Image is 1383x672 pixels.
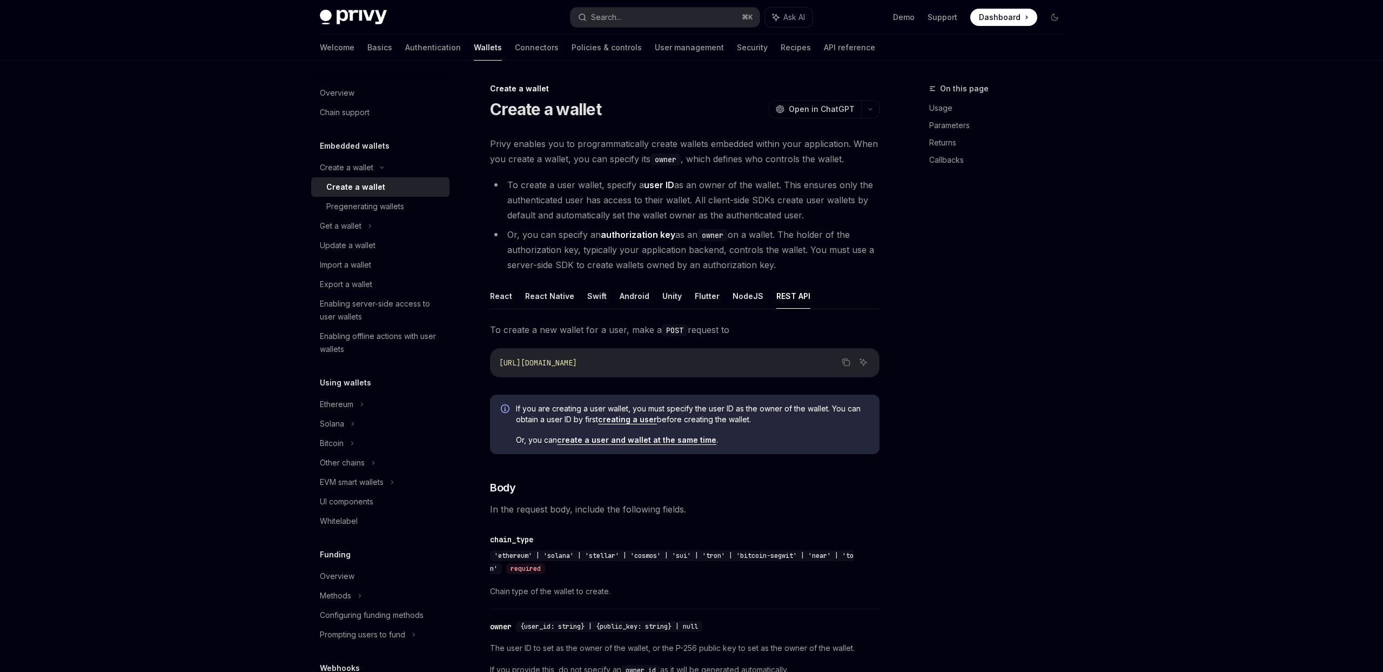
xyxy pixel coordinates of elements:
[695,283,720,309] button: Flutter
[697,229,728,241] code: owner
[929,151,1072,169] a: Callbacks
[516,435,869,445] span: Or, you can .
[320,476,384,489] div: EVM smart wallets
[598,415,657,424] a: creating a user
[650,154,681,165] code: owner
[320,106,370,119] div: Chain support
[320,278,372,291] div: Export a wallet
[326,200,404,213] div: Pregenerating wallets
[320,35,354,61] a: Welcome
[320,495,373,508] div: UI components
[856,355,870,369] button: Ask AI
[1046,9,1063,26] button: Toggle dark mode
[320,258,371,271] div: Import a wallet
[929,134,1072,151] a: Returns
[601,229,675,240] strong: authorization key
[490,585,880,598] span: Chain type of the wallet to create.
[320,417,344,430] div: Solana
[737,35,768,61] a: Security
[490,322,880,337] span: To create a new wallet for a user, make a request to
[520,622,698,631] span: {user_id: string} | {public_key: string} | null
[311,236,449,255] a: Update a wallet
[662,324,688,336] code: POST
[765,8,813,27] button: Ask AI
[311,177,449,197] a: Create a wallet
[320,87,354,99] div: Overview
[591,11,621,24] div: Search...
[587,283,607,309] button: Swift
[320,239,375,252] div: Update a wallet
[979,12,1021,23] span: Dashboard
[320,437,344,450] div: Bitcoin
[620,283,649,309] button: Android
[490,502,880,517] span: In the request body, include the following fields.
[516,403,869,425] span: If you are creating a user wallet, you must specify the user ID as the owner of the wallet. You c...
[367,35,392,61] a: Basics
[320,139,390,152] h5: Embedded wallets
[789,104,855,115] span: Open in ChatGPT
[320,330,443,356] div: Enabling offline actions with user wallets
[940,82,989,95] span: On this page
[311,197,449,216] a: Pregenerating wallets
[311,83,449,103] a: Overview
[970,9,1037,26] a: Dashboard
[929,117,1072,134] a: Parameters
[490,642,880,655] span: The user ID to set as the owner of the wallet, or the P-256 public key to set as the owner of the...
[320,398,353,411] div: Ethereum
[490,551,854,573] span: 'ethereum' | 'solana' | 'stellar' | 'cosmos' | 'sui' | 'tron' | 'bitcoin-segwit' | 'near' | 'ton'
[311,294,449,327] a: Enabling server-side access to user wallets
[490,83,880,94] div: Create a wallet
[644,179,674,190] strong: user ID
[311,511,449,531] a: Whitelabel
[525,283,574,309] button: React Native
[742,13,753,22] span: ⌘ K
[490,480,515,495] span: Body
[769,100,861,118] button: Open in ChatGPT
[781,35,811,61] a: Recipes
[311,567,449,586] a: Overview
[490,283,512,309] button: React
[311,606,449,625] a: Configuring funding methods
[320,515,358,528] div: Whitelabel
[572,35,642,61] a: Policies & controls
[662,283,682,309] button: Unity
[490,227,880,272] li: Or, you can specify an as an on a wallet. The holder of the authorization key, typically your app...
[515,35,559,61] a: Connectors
[776,283,810,309] button: REST API
[311,103,449,122] a: Chain support
[893,12,915,23] a: Demo
[557,435,716,445] a: create a user and wallet at the same time
[490,177,880,223] li: To create a user wallet, specify a as an owner of the wallet. This ensures only the authenticated...
[405,35,461,61] a: Authentication
[311,275,449,294] a: Export a wallet
[655,35,724,61] a: User management
[320,219,361,232] div: Get a wallet
[320,589,351,602] div: Methods
[326,181,385,194] div: Create a wallet
[570,8,760,27] button: Search...⌘K
[490,534,533,545] div: chain_type
[320,628,405,641] div: Prompting users to fund
[474,35,502,61] a: Wallets
[824,35,875,61] a: API reference
[733,283,763,309] button: NodeJS
[490,99,601,119] h1: Create a wallet
[839,355,853,369] button: Copy the contents from the code block
[928,12,957,23] a: Support
[490,621,512,632] div: owner
[499,358,577,368] span: [URL][DOMAIN_NAME]
[311,492,449,511] a: UI components
[320,161,373,174] div: Create a wallet
[320,570,354,583] div: Overview
[320,456,365,469] div: Other chains
[320,10,387,25] img: dark logo
[320,548,351,561] h5: Funding
[311,255,449,275] a: Import a wallet
[320,376,371,389] h5: Using wallets
[490,136,880,167] span: Privy enables you to programmatically create wallets embedded within your application. When you c...
[783,12,805,23] span: Ask AI
[506,563,545,574] div: required
[311,327,449,359] a: Enabling offline actions with user wallets
[501,404,512,415] svg: Info
[320,297,443,323] div: Enabling server-side access to user wallets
